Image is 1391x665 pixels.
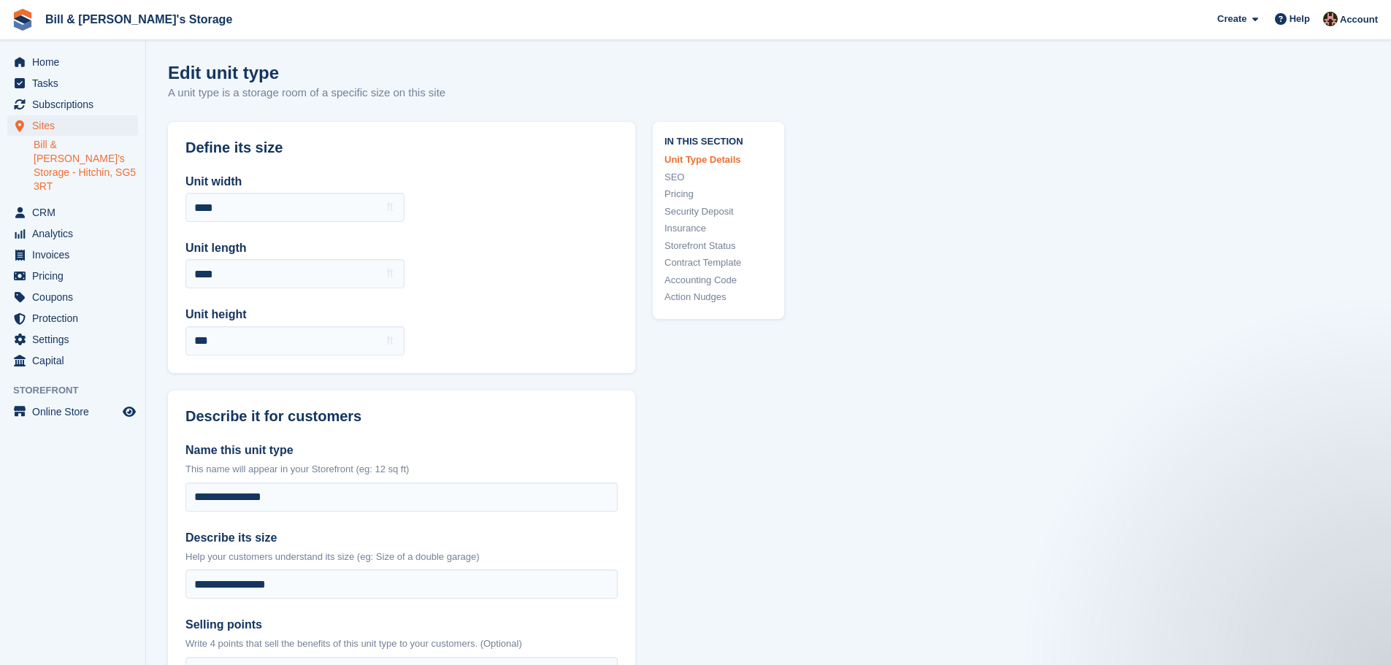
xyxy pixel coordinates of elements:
span: Online Store [32,401,120,422]
span: Home [32,52,120,72]
span: CRM [32,202,120,223]
span: Subscriptions [32,94,120,115]
span: In this section [664,134,773,147]
a: Accounting Code [664,273,773,288]
a: SEO [664,170,773,185]
p: This name will appear in your Storefront (eg: 12 sq ft) [185,462,618,477]
a: Unit Type Details [664,153,773,167]
a: menu [7,266,138,286]
a: menu [7,94,138,115]
label: Unit length [185,239,405,257]
a: Pricing [664,187,773,201]
span: Pricing [32,266,120,286]
a: Security Deposit [664,204,773,219]
a: Insurance [664,221,773,236]
p: Write 4 points that sell the benefits of this unit type to your customers. (Optional) [185,637,618,651]
a: menu [7,115,138,136]
a: Preview store [120,403,138,420]
a: menu [7,202,138,223]
span: Coupons [32,287,120,307]
p: Help your customers understand its size (eg: Size of a double garage) [185,550,618,564]
span: Sites [32,115,120,136]
img: stora-icon-8386f47178a22dfd0bd8f6a31ec36ba5ce8667c1dd55bd0f319d3a0aa187defe.svg [12,9,34,31]
span: Account [1340,12,1378,27]
label: Describe its size [185,529,618,547]
a: menu [7,245,138,265]
a: Bill & [PERSON_NAME]'s Storage - Hitchin, SG5 3RT [34,138,138,193]
a: menu [7,329,138,350]
span: Settings [32,329,120,350]
a: menu [7,223,138,244]
label: Unit height [185,306,405,323]
a: menu [7,73,138,93]
a: menu [7,401,138,422]
h1: Edit unit type [168,63,445,82]
h2: Define its size [185,139,618,156]
span: Tasks [32,73,120,93]
span: Help [1290,12,1310,26]
a: menu [7,287,138,307]
a: menu [7,350,138,371]
h2: Describe it for customers [185,408,618,425]
span: Invoices [32,245,120,265]
span: Capital [32,350,120,371]
span: Analytics [32,223,120,244]
label: Selling points [185,616,618,634]
a: menu [7,52,138,72]
span: Protection [32,308,120,328]
a: Contract Template [664,255,773,270]
a: Storefront Status [664,239,773,253]
label: Name this unit type [185,442,618,459]
p: A unit type is a storage room of a specific size on this site [168,85,445,101]
a: menu [7,308,138,328]
span: Create [1217,12,1246,26]
span: Storefront [13,383,145,398]
a: Action Nudges [664,290,773,304]
label: Unit width [185,173,405,191]
img: Jack Bottesch [1323,12,1338,26]
a: Bill & [PERSON_NAME]'s Storage [39,7,238,31]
